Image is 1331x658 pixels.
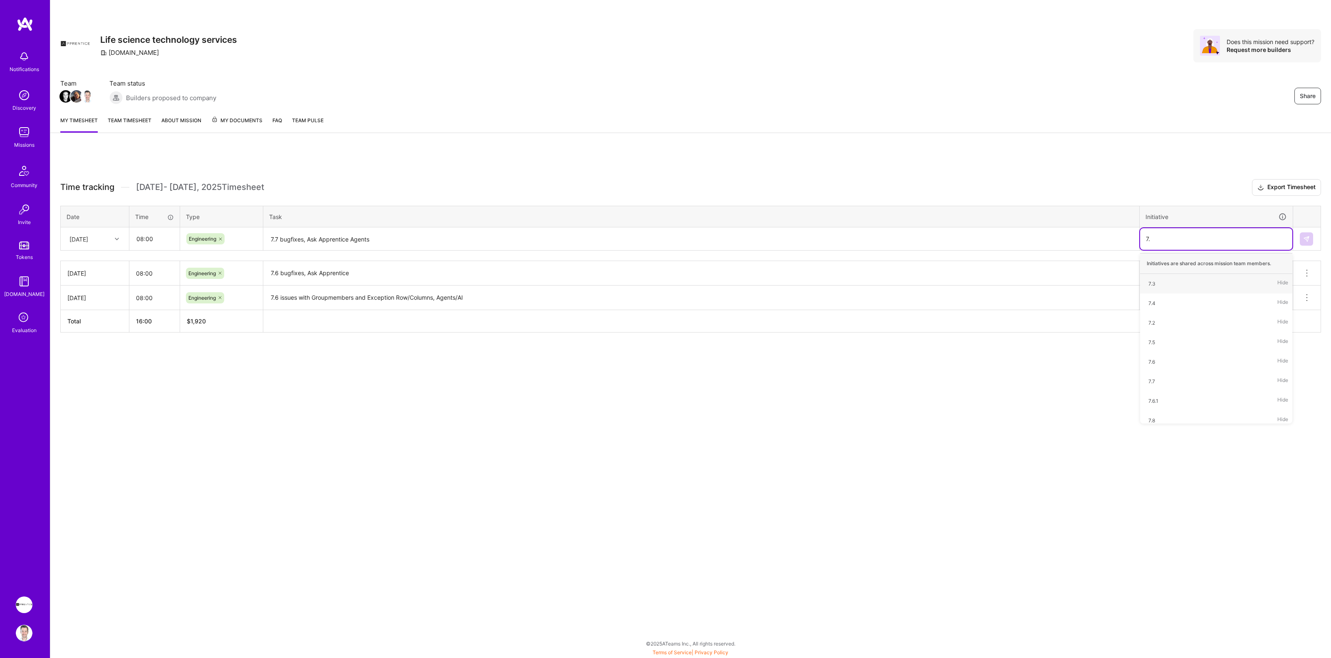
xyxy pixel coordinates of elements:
[12,104,36,112] div: Discovery
[264,286,1138,309] textarea: 7.6 issues with Groupmembers and Exception Row/Columns, Agents/AI
[1148,416,1155,425] div: 7.8
[69,234,88,243] div: [DATE]
[16,310,32,326] i: icon SelectionTeam
[1277,317,1288,328] span: Hide
[1148,279,1155,288] div: 7.3
[60,182,114,192] span: Time tracking
[16,124,32,140] img: teamwork
[129,262,180,284] input: HH:MM
[100,35,237,45] h3: Life science technology services
[67,269,122,278] div: [DATE]
[12,326,37,335] div: Evaluation
[135,212,174,221] div: Time
[130,228,179,250] input: HH:MM
[136,182,264,192] span: [DATE] - [DATE] , 2025 Timesheet
[126,94,216,102] span: Builders proposed to company
[70,90,83,103] img: Team Member Avatar
[115,237,119,241] i: icon Chevron
[129,310,180,333] th: 16:00
[211,116,262,125] span: My Documents
[18,218,31,227] div: Invite
[61,310,129,333] th: Total
[19,242,29,249] img: tokens
[108,116,151,133] a: Team timesheet
[17,17,33,32] img: logo
[1148,338,1155,347] div: 7.5
[60,89,71,104] a: Team Member Avatar
[1148,397,1158,405] div: 7.6.1
[1140,253,1292,274] div: Initiatives are shared across mission team members.
[16,596,32,613] img: Apprentice: Life science technology services
[187,318,206,325] span: $ 1,920
[653,649,728,656] span: |
[129,287,180,309] input: HH:MM
[60,29,90,59] img: Company Logo
[1277,415,1288,426] span: Hide
[14,161,34,181] img: Community
[11,181,37,190] div: Community
[211,116,262,133] a: My Documents
[100,49,107,56] i: icon CompanyGray
[1277,337,1288,348] span: Hide
[1300,92,1316,100] span: Share
[71,89,82,104] a: Team Member Avatar
[61,206,129,227] th: Date
[109,91,123,104] img: Builders proposed to company
[1148,318,1155,327] div: 7.2
[292,117,324,123] span: Team Pulse
[292,116,324,133] a: Team Pulse
[14,625,35,641] a: User Avatar
[14,140,35,149] div: Missions
[1145,212,1287,222] div: Initiative
[109,79,216,88] span: Team status
[60,116,98,133] a: My timesheet
[16,201,32,218] img: Invite
[16,87,32,104] img: discovery
[1277,376,1288,387] span: Hide
[16,253,33,261] div: Tokens
[1294,88,1321,104] button: Share
[16,625,32,641] img: User Avatar
[189,236,216,242] span: Engineering
[16,273,32,290] img: guide book
[14,596,35,613] a: Apprentice: Life science technology services
[263,206,1140,227] th: Task
[188,295,216,301] span: Engineering
[161,116,201,133] a: About Mission
[67,293,122,302] div: [DATE]
[1148,357,1155,366] div: 7.6
[1252,179,1321,196] button: Export Timesheet
[272,116,282,133] a: FAQ
[264,228,1138,250] textarea: 7.7 bugfixes, Ask Apprentice Agents
[1200,36,1220,56] img: Avatar
[1277,278,1288,289] span: Hide
[1257,183,1264,192] i: icon Download
[50,633,1331,654] div: © 2025 ATeams Inc., All rights reserved.
[4,290,45,298] div: [DOMAIN_NAME]
[60,79,93,88] span: Team
[1227,46,1314,54] div: Request more builders
[81,90,94,103] img: Team Member Avatar
[1227,38,1314,46] div: Does this mission need support?
[1277,356,1288,367] span: Hide
[59,90,72,103] img: Team Member Avatar
[695,649,728,656] a: Privacy Policy
[100,48,159,57] div: [DOMAIN_NAME]
[10,65,39,74] div: Notifications
[82,89,93,104] a: Team Member Avatar
[653,649,692,656] a: Terms of Service
[188,270,216,276] span: Engineering
[1148,299,1155,308] div: 7.4
[1277,298,1288,309] span: Hide
[1303,236,1310,242] img: Submit
[1148,377,1155,386] div: 7.7
[180,206,263,227] th: Type
[264,262,1138,285] textarea: 7.6 bugfixes, Ask Apprentice
[1277,395,1288,407] span: Hide
[16,48,32,65] img: bell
